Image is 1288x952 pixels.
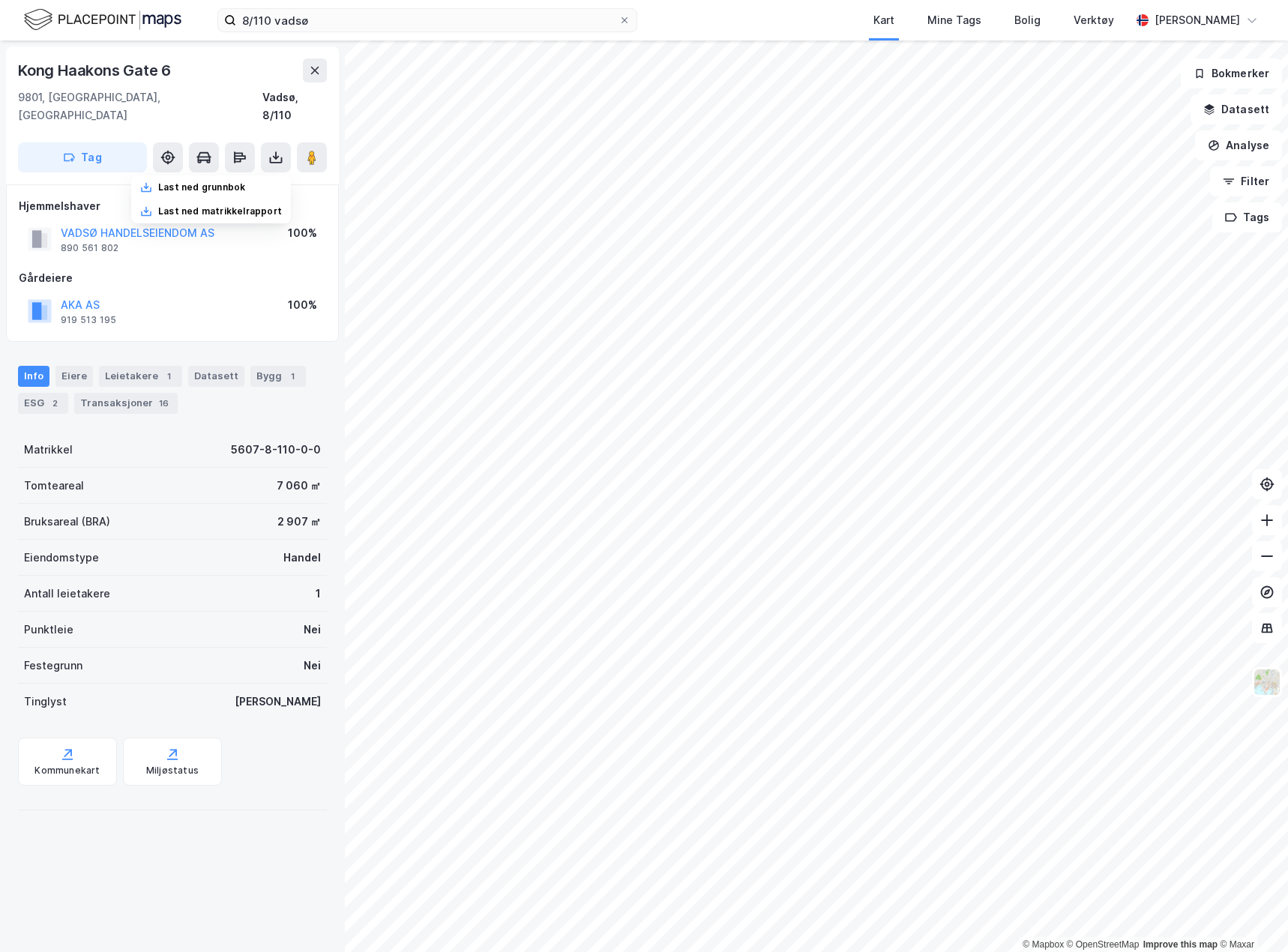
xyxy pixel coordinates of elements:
button: Bokmerker [1181,58,1282,88]
div: Nei [304,657,321,675]
div: 9801, [GEOGRAPHIC_DATA], [GEOGRAPHIC_DATA] [18,88,262,124]
button: Analyse [1195,130,1282,160]
a: Mapbox [1023,939,1064,950]
div: 1 [285,369,300,384]
div: 919 513 195 [61,314,116,326]
div: Bolig [1014,11,1041,29]
div: Kong Haakons Gate 6 [18,58,174,82]
div: [PERSON_NAME] [1155,11,1240,29]
div: Transaksjoner [74,393,178,414]
div: 16 [156,396,172,411]
div: Eiendomstype [24,549,99,567]
div: Festegrunn [24,657,82,675]
input: Søk på adresse, matrikkel, gårdeiere, leietakere eller personer [236,9,619,31]
div: Kontrollprogram for chat [1213,880,1288,952]
div: Tinglyst [24,693,67,711]
div: Antall leietakere [24,585,110,603]
div: 1 [161,369,176,384]
div: 100% [288,296,317,314]
img: Z [1253,668,1281,696]
div: 7 060 ㎡ [277,477,321,495]
div: Verktøy [1074,11,1114,29]
button: Datasett [1191,94,1282,124]
div: Gårdeiere [19,269,326,287]
div: Last ned matrikkelrapport [158,205,282,217]
div: Bygg [250,366,306,387]
div: Kommunekart [34,765,100,777]
div: 1 [316,585,321,603]
div: 890 561 802 [61,242,118,254]
iframe: Chat Widget [1213,880,1288,952]
div: 2 907 ㎡ [277,513,321,531]
div: Kart [873,11,894,29]
img: logo.f888ab2527a4732fd821a326f86c7f29.svg [24,7,181,33]
div: Leietakere [99,366,182,387]
div: 5607-8-110-0-0 [231,441,321,459]
div: Hjemmelshaver [19,197,326,215]
div: Last ned grunnbok [158,181,245,193]
a: OpenStreetMap [1067,939,1140,950]
div: Vadsø, 8/110 [262,88,327,124]
div: Tomteareal [24,477,84,495]
div: Matrikkel [24,441,73,459]
div: 2 [47,396,62,411]
div: Mine Tags [927,11,981,29]
div: Datasett [188,366,244,387]
div: Bruksareal (BRA) [24,513,110,531]
div: Punktleie [24,621,73,639]
div: Eiere [55,366,93,387]
div: Info [18,366,49,387]
div: 100% [288,224,317,242]
button: Tag [18,142,147,172]
div: [PERSON_NAME] [235,693,321,711]
button: Filter [1210,166,1282,196]
div: Miljøstatus [146,765,199,777]
a: Improve this map [1143,939,1218,950]
button: Tags [1212,202,1282,232]
div: Nei [304,621,321,639]
div: Handel [283,549,321,567]
div: ESG [18,393,68,414]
